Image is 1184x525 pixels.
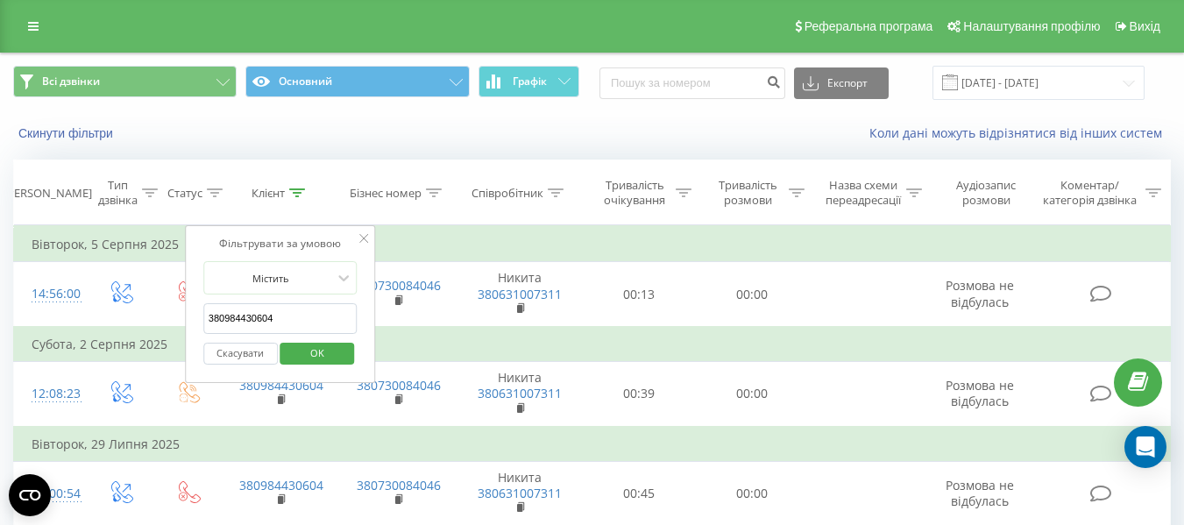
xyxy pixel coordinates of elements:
span: Налаштування профілю [963,19,1100,33]
span: OK [293,339,342,366]
div: Аудіозапис розмови [942,178,1031,208]
a: Коли дані можуть відрізнятися вiд інших систем [869,124,1171,141]
div: Назва схеми переадресації [825,178,902,208]
td: 00:00 [696,262,809,327]
div: Бізнес номер [350,186,422,201]
td: Никита [457,362,583,427]
a: 380631007311 [478,385,562,401]
a: 380631007311 [478,485,562,501]
td: Субота, 2 Серпня 2025 [14,327,1171,362]
span: Всі дзвінки [42,74,100,89]
span: Вихід [1130,19,1160,33]
div: 12:08:23 [32,377,68,411]
button: Основний [245,66,469,97]
button: Графік [479,66,579,97]
button: Open CMP widget [9,474,51,516]
span: Реферальна програма [805,19,933,33]
span: Графік [513,75,547,88]
a: 380984430604 [239,377,323,394]
td: 00:13 [583,262,696,327]
td: 00:00 [696,362,809,427]
div: Фільтрувати за умовою [203,235,358,252]
a: 380984430604 [239,477,323,493]
div: Тривалість розмови [712,178,784,208]
td: Никита [457,262,583,327]
a: 380730084046 [357,277,441,294]
button: OK [280,343,355,365]
span: Розмова не відбулась [946,477,1014,509]
div: Open Intercom Messenger [1124,426,1166,468]
input: Пошук за номером [599,67,785,99]
div: Клієнт [252,186,285,201]
span: Розмова не відбулась [946,377,1014,409]
button: Скинути фільтри [13,125,122,141]
td: Вівторок, 5 Серпня 2025 [14,227,1171,262]
div: Тип дзвінка [98,178,138,208]
div: Коментар/категорія дзвінка [1039,178,1141,208]
div: 11:00:54 [32,477,68,511]
span: Розмова не відбулась [946,277,1014,309]
div: 14:56:00 [32,277,68,311]
div: Статус [167,186,202,201]
a: 380631007311 [478,286,562,302]
div: Тривалість очікування [599,178,671,208]
div: Співробітник [471,186,543,201]
td: 00:39 [583,362,696,427]
input: Введіть значення [203,303,358,334]
a: 380730084046 [357,377,441,394]
div: [PERSON_NAME] [4,186,92,201]
td: Вівторок, 29 Липня 2025 [14,427,1171,462]
button: Всі дзвінки [13,66,237,97]
button: Експорт [794,67,889,99]
a: 380730084046 [357,477,441,493]
button: Скасувати [203,343,278,365]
